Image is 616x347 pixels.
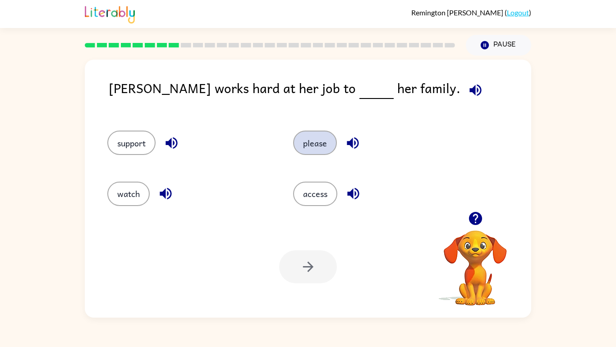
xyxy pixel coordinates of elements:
div: [PERSON_NAME] works hard at her job to her family. [109,78,531,113]
a: Logout [507,8,529,17]
span: Remington [PERSON_NAME] [411,8,505,17]
div: ( ) [411,8,531,17]
button: support [107,131,156,155]
button: access [293,182,337,206]
button: watch [107,182,150,206]
img: Literably [85,4,135,23]
button: please [293,131,337,155]
video: Your browser must support playing .mp4 files to use Literably. Please try using another browser. [430,216,520,307]
button: Pause [466,35,531,56]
